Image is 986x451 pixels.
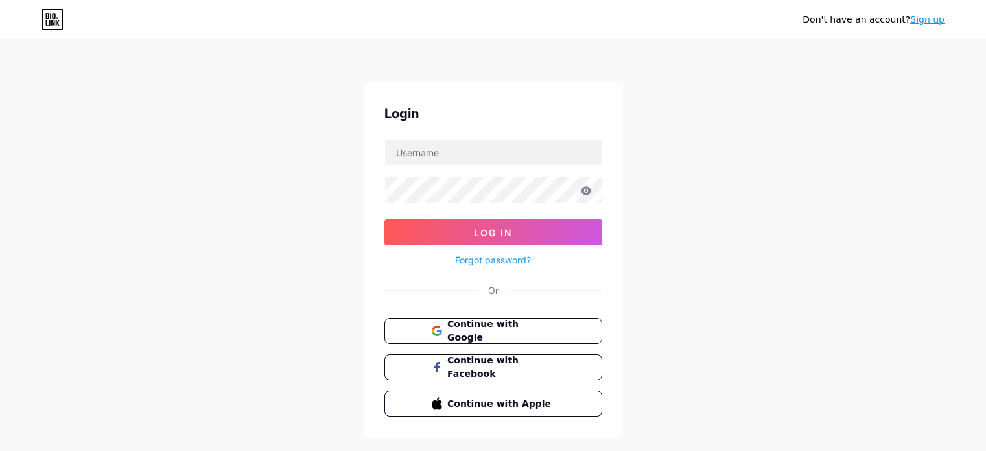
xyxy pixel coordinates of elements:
[384,354,602,380] button: Continue with Facebook
[455,253,531,267] a: Forgot password?
[447,354,554,381] span: Continue with Facebook
[488,284,499,297] div: Or
[384,318,602,344] button: Continue with Google
[385,140,602,165] input: Username
[447,397,554,411] span: Continue with Apple
[384,104,602,123] div: Login
[384,219,602,245] button: Log In
[474,227,512,238] span: Log In
[384,391,602,417] button: Continue with Apple
[910,14,945,25] a: Sign up
[803,13,945,27] div: Don't have an account?
[447,317,554,345] span: Continue with Google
